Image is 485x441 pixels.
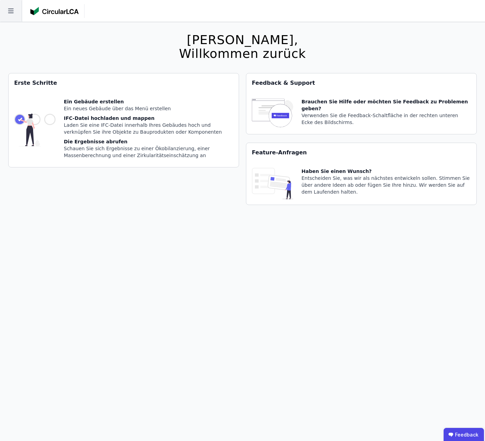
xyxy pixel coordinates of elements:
div: Schauen Sie sich Ergebnisse zu einer Ökobilanzierung, einer Massenberechnung und einer Zirkularit... [64,145,233,159]
div: Feedback & Support [246,73,476,93]
div: Brauchen Sie Hilfe oder möchten Sie Feedback zu Problemen geben? [301,98,471,112]
img: getting_started_tile-DrF_GRSv.svg [14,98,56,162]
img: feature_request_tile-UiXE1qGU.svg [252,168,293,199]
div: Ein Gebäude erstellen [64,98,233,105]
div: Verwenden Sie die Feedback-Schaltfläche in der rechten unteren Ecke des Bildschirms. [301,112,471,126]
img: Concular [30,7,79,15]
div: [PERSON_NAME], [179,33,306,47]
div: Laden Sie eine IFC-Datei innerhalb Ihres Gebäudes hoch und verknüpfen Sie ihre Objekte zu Bauprod... [64,122,233,135]
div: Erste Schritte [9,73,239,93]
img: feedback-icon-HCTs5lye.svg [252,98,293,129]
div: Willkommen zurück [179,47,306,61]
div: Haben Sie einen Wunsch? [301,168,471,175]
div: Entscheiden Sie, was wir als nächstes entwickeln sollen. Stimmen Sie über andere Ideen ab oder fü... [301,175,471,195]
div: Ein neues Gebäude über das Menü erstellen [64,105,233,112]
div: IFC-Datei hochladen und mappen [64,115,233,122]
div: Feature-Anfragen [246,143,476,162]
div: Die Ergebnisse abrufen [64,138,233,145]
